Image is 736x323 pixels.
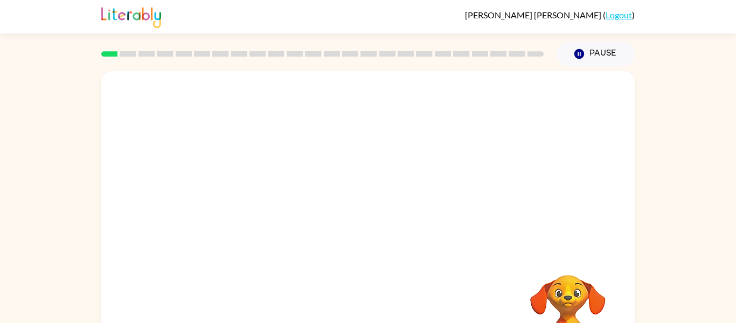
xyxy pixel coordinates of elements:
[606,10,632,20] a: Logout
[465,10,635,20] div: ( )
[101,4,161,28] img: Literably
[465,10,603,20] span: [PERSON_NAME] [PERSON_NAME]
[557,42,635,66] button: Pause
